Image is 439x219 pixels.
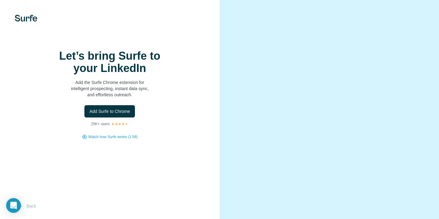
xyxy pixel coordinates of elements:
span: Add Surfe to Chrome [89,108,130,114]
p: 25K+ users [91,121,110,127]
div: Open Intercom Messenger [6,198,21,213]
img: Surfe's logo [15,15,37,22]
h1: Let’s bring Surfe to your LinkedIn [48,50,171,74]
button: Watch how Surfe works (1:58) [88,134,138,140]
button: Back [15,201,40,212]
p: Add the Surfe Chrome extension for intelligent prospecting, instant data sync, and effortless out... [48,79,171,98]
img: Rating Stars [111,122,128,126]
button: Add Surfe to Chrome [84,105,135,117]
